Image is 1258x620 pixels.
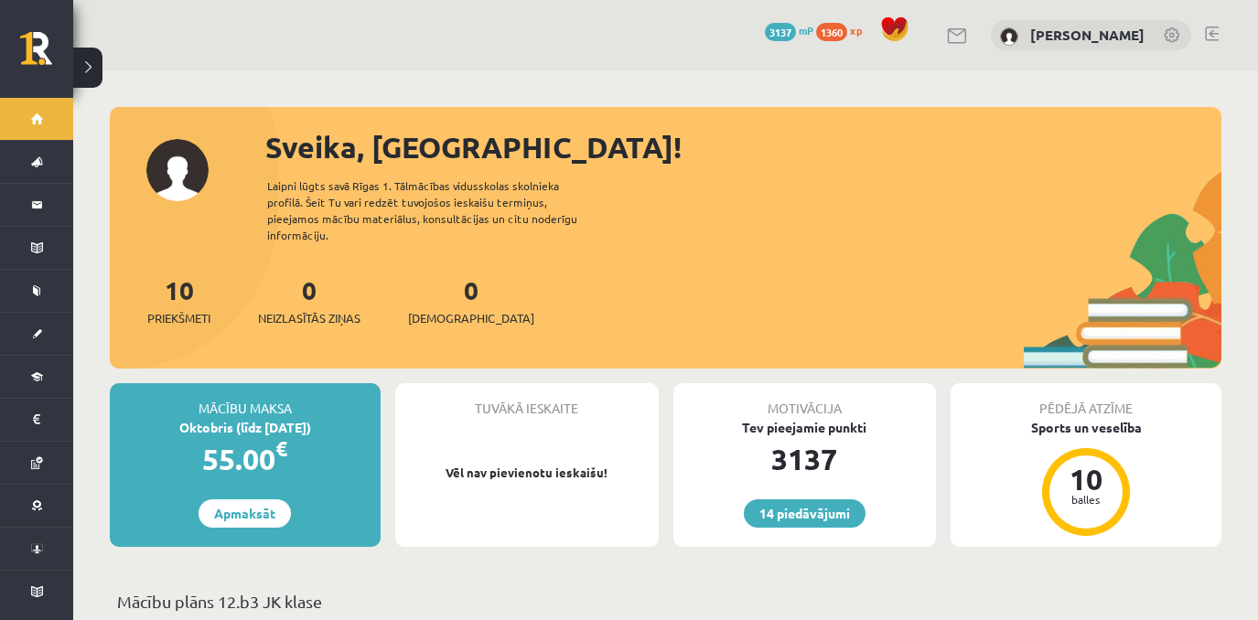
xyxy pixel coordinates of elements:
div: Motivācija [673,383,937,418]
a: 1360 xp [816,23,871,37]
div: 55.00 [110,437,381,481]
a: 10Priekšmeti [147,273,210,327]
div: 3137 [673,437,937,481]
a: 14 piedāvājumi [744,499,866,528]
div: Laipni lūgts savā Rīgas 1. Tālmācības vidusskolas skolnieka profilā. Šeit Tu vari redzēt tuvojošo... [267,177,609,243]
span: mP [799,23,813,37]
div: Pēdējā atzīme [951,383,1221,418]
span: 1360 [816,23,847,41]
a: 3137 mP [765,23,813,37]
div: Sports un veselība [951,418,1221,437]
a: Rīgas 1. Tālmācības vidusskola [20,32,73,78]
p: Mācību plāns 12.b3 JK klase [117,589,1214,614]
div: Oktobris (līdz [DATE]) [110,418,381,437]
img: Milana Požarņikova [1000,27,1018,46]
a: Sports un veselība 10 balles [951,418,1221,539]
span: € [275,435,287,462]
div: Tuvākā ieskaite [395,383,659,418]
a: [PERSON_NAME] [1030,26,1145,44]
span: 3137 [765,23,796,41]
span: [DEMOGRAPHIC_DATA] [408,309,534,327]
a: 0[DEMOGRAPHIC_DATA] [408,273,534,327]
div: balles [1059,494,1113,505]
div: Sveika, [GEOGRAPHIC_DATA]! [265,125,1221,169]
a: 0Neizlasītās ziņas [258,273,360,327]
span: Priekšmeti [147,309,210,327]
p: Vēl nav pievienotu ieskaišu! [404,464,650,482]
span: Neizlasītās ziņas [258,309,360,327]
span: xp [850,23,862,37]
div: Tev pieejamie punkti [673,418,937,437]
div: 10 [1059,465,1113,494]
div: Mācību maksa [110,383,381,418]
a: Apmaksāt [199,499,291,528]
